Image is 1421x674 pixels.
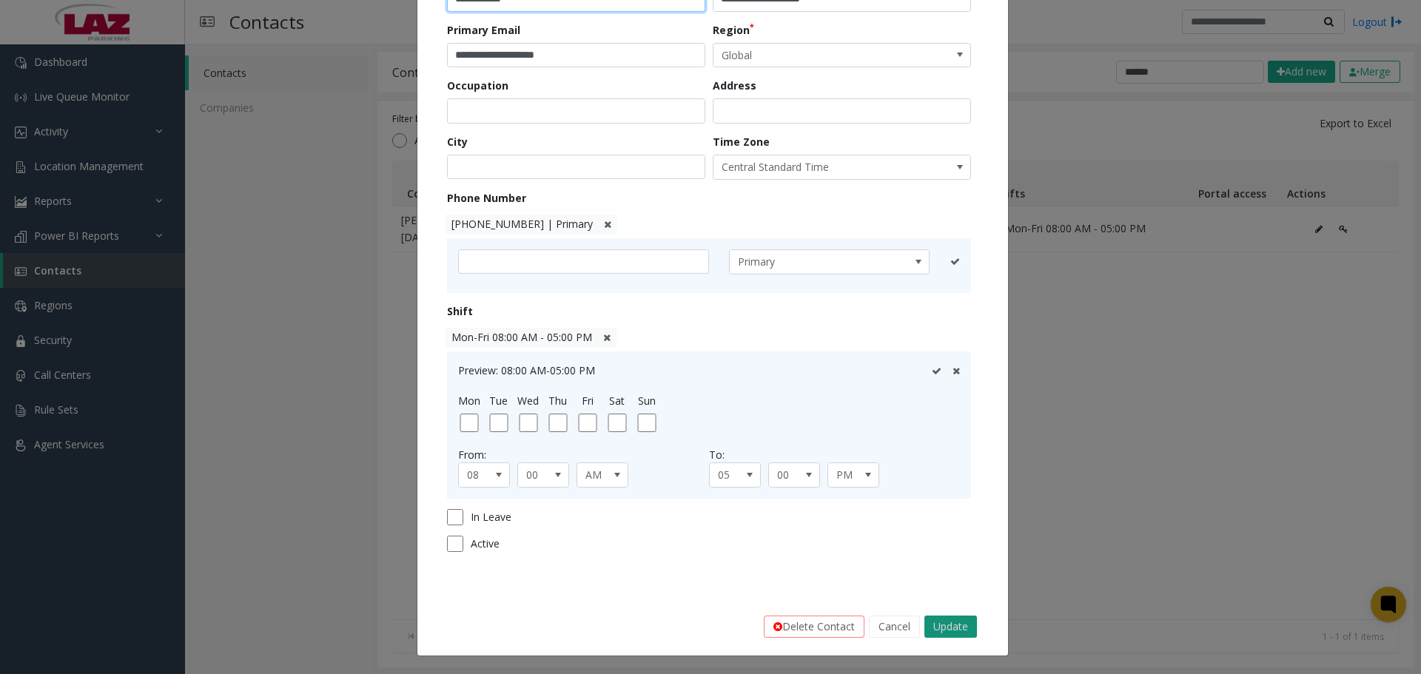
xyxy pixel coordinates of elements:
span: 00 [518,463,558,487]
span: 00 [769,463,809,487]
span: AM [577,463,617,487]
label: Wed [517,393,539,408]
span: 05 [710,463,750,487]
span: In Leave [471,509,511,525]
span: Active [471,536,500,551]
span: [PHONE_NUMBER] | Primary [451,217,593,231]
label: Address [713,78,756,93]
span: PM [828,463,868,487]
label: Shift [447,303,473,319]
span: Mon-Fri 08:00 AM - 05:00 PM [451,330,592,344]
label: Phone Number [447,190,526,206]
span: Central Standard Time [713,155,919,179]
div: To: [709,447,960,462]
label: Time Zone [713,134,770,149]
label: Mon [458,393,480,408]
span: 08 [459,463,499,487]
label: Tue [489,393,508,408]
label: Fri [582,393,594,408]
button: Update [924,616,977,638]
label: City [447,134,468,149]
button: Delete Contact [764,616,864,638]
span: Preview: 08:00 AM-05:00 PM [458,363,595,377]
span: Global [713,44,919,67]
span: Primary [730,250,889,274]
label: Occupation [447,78,508,93]
label: Sat [609,393,625,408]
button: Cancel [869,616,920,638]
label: Sun [638,393,656,408]
label: Thu [548,393,567,408]
div: From: [458,447,709,462]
